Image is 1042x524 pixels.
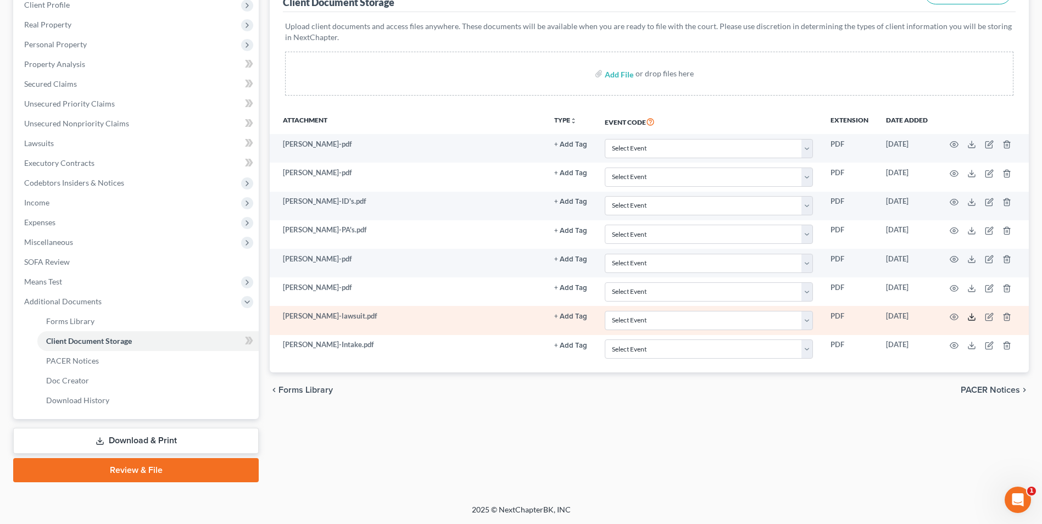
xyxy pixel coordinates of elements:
td: [PERSON_NAME]-pdf [270,134,545,163]
td: PDF [822,306,877,335]
button: + Add Tag [554,313,587,320]
span: Real Property [24,20,71,29]
td: PDF [822,277,877,306]
span: Income [24,198,49,207]
th: Event Code [596,109,822,134]
span: Client Document Storage [46,336,132,345]
a: Executory Contracts [15,153,259,173]
a: Lawsuits [15,133,259,153]
span: Property Analysis [24,59,85,69]
td: PDF [822,134,877,163]
td: [PERSON_NAME]-ID's.pdf [270,192,545,220]
th: Extension [822,109,877,134]
td: [PERSON_NAME]-Intake.pdf [270,335,545,364]
span: 1 [1027,487,1036,495]
div: or drop files here [636,68,694,79]
span: PACER Notices [961,386,1020,394]
td: [DATE] [877,134,937,163]
span: Personal Property [24,40,87,49]
a: + Add Tag [554,196,587,207]
td: [PERSON_NAME]-PA's.pdf [270,220,545,249]
a: PACER Notices [37,351,259,371]
td: PDF [822,335,877,364]
span: Secured Claims [24,79,77,88]
a: Download & Print [13,428,259,454]
td: [DATE] [877,306,937,335]
th: Attachment [270,109,545,134]
td: [PERSON_NAME]-lawsuit.pdf [270,306,545,335]
button: TYPEunfold_more [554,117,577,124]
p: Upload client documents and access files anywhere. These documents will be available when you are... [285,21,1013,43]
a: + Add Tag [554,254,587,264]
span: Unsecured Nonpriority Claims [24,119,129,128]
a: Secured Claims [15,74,259,94]
a: + Add Tag [554,139,587,149]
th: Date added [877,109,937,134]
button: + Add Tag [554,256,587,263]
span: Download History [46,395,109,405]
span: Forms Library [46,316,94,326]
a: Doc Creator [37,371,259,391]
a: + Add Tag [554,282,587,293]
button: + Add Tag [554,198,587,205]
a: SOFA Review [15,252,259,272]
a: + Add Tag [554,225,587,235]
span: Codebtors Insiders & Notices [24,178,124,187]
button: + Add Tag [554,285,587,292]
td: [DATE] [877,163,937,191]
button: + Add Tag [554,170,587,177]
span: Forms Library [278,386,333,394]
td: [PERSON_NAME]-pdf [270,249,545,277]
td: [DATE] [877,335,937,364]
iframe: Intercom live chat [1005,487,1031,513]
span: PACER Notices [46,356,99,365]
td: PDF [822,163,877,191]
a: + Add Tag [554,339,587,350]
button: PACER Notices chevron_right [961,386,1029,394]
td: [PERSON_NAME]-pdf [270,277,545,306]
td: [PERSON_NAME]-pdf [270,163,545,191]
span: Miscellaneous [24,237,73,247]
td: [DATE] [877,192,937,220]
a: Client Document Storage [37,331,259,351]
a: + Add Tag [554,311,587,321]
a: + Add Tag [554,168,587,178]
td: PDF [822,249,877,277]
a: Forms Library [37,311,259,331]
td: PDF [822,220,877,249]
i: chevron_right [1020,386,1029,394]
a: Property Analysis [15,54,259,74]
i: chevron_left [270,386,278,394]
span: SOFA Review [24,257,70,266]
span: Expenses [24,218,55,227]
td: PDF [822,192,877,220]
button: + Add Tag [554,342,587,349]
span: Doc Creator [46,376,89,385]
a: Download History [37,391,259,410]
span: Means Test [24,277,62,286]
a: Unsecured Nonpriority Claims [15,114,259,133]
span: Lawsuits [24,138,54,148]
a: Review & File [13,458,259,482]
span: Additional Documents [24,297,102,306]
td: [DATE] [877,220,937,249]
td: [DATE] [877,277,937,306]
td: [DATE] [877,249,937,277]
i: unfold_more [570,118,577,124]
button: + Add Tag [554,227,587,235]
span: Unsecured Priority Claims [24,99,115,108]
span: Executory Contracts [24,158,94,168]
button: chevron_left Forms Library [270,386,333,394]
a: Unsecured Priority Claims [15,94,259,114]
button: + Add Tag [554,141,587,148]
div: 2025 © NextChapterBK, INC [208,504,834,524]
